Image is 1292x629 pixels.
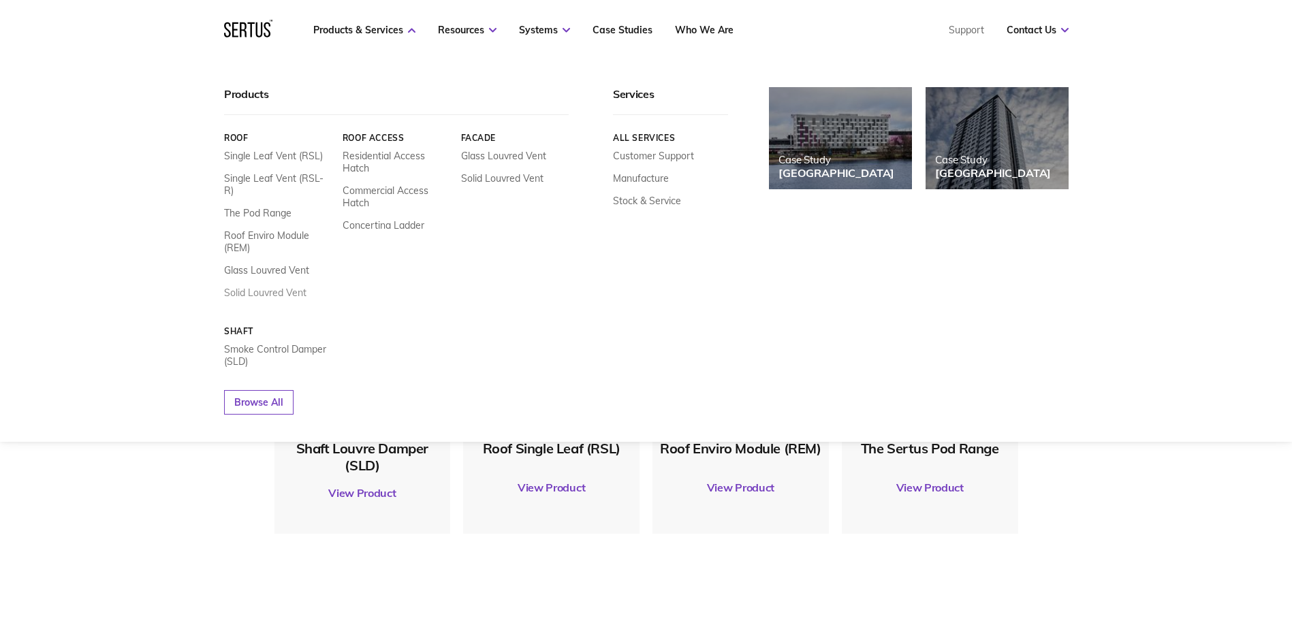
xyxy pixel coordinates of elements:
[613,87,728,115] div: Services
[593,24,652,36] a: Case Studies
[224,207,292,219] a: The Pod Range
[224,172,332,197] a: Single Leaf Vent (RSL-R)
[1047,471,1292,629] iframe: Chat Widget
[613,150,694,162] a: Customer Support
[769,87,912,189] a: Case Study[GEOGRAPHIC_DATA]
[778,153,894,166] div: Case Study
[935,153,1051,166] div: Case Study
[460,133,569,143] a: Facade
[849,440,1011,457] div: The Sertus Pod Range
[342,184,450,209] a: Commercial Access Hatch
[613,195,681,207] a: Stock & Service
[613,172,669,184] a: Manufacture
[224,133,332,143] a: Roof
[281,440,444,474] div: Shaft Louvre Damper (SLD)
[470,440,633,457] div: Roof Single Leaf (RSL)
[949,24,984,36] a: Support
[438,24,497,36] a: Resources
[460,150,546,162] a: Glass Louvred Vent
[342,150,450,174] a: Residential Access Hatch
[659,440,822,457] div: Roof Enviro Module (REM)
[778,166,894,180] div: [GEOGRAPHIC_DATA]
[926,87,1069,189] a: Case Study[GEOGRAPHIC_DATA]
[849,468,1011,506] a: View Product
[224,87,569,115] div: Products
[675,24,734,36] a: Who We Are
[659,468,822,506] a: View Product
[460,172,543,184] a: Solid Louvred Vent
[224,264,309,276] a: Glass Louvred Vent
[470,468,633,506] a: View Product
[342,219,424,231] a: Concertina Ladder
[224,229,332,254] a: Roof Enviro Module (REM)
[224,390,294,415] a: Browse All
[281,474,444,512] a: View Product
[313,24,415,36] a: Products & Services
[224,150,323,162] a: Single Leaf Vent (RSL)
[224,287,306,299] a: Solid Louvred Vent
[519,24,570,36] a: Systems
[613,133,728,143] a: All services
[1007,24,1069,36] a: Contact Us
[342,133,450,143] a: Roof Access
[224,326,332,336] a: Shaft
[224,343,332,368] a: Smoke Control Damper (SLD)
[935,166,1051,180] div: [GEOGRAPHIC_DATA]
